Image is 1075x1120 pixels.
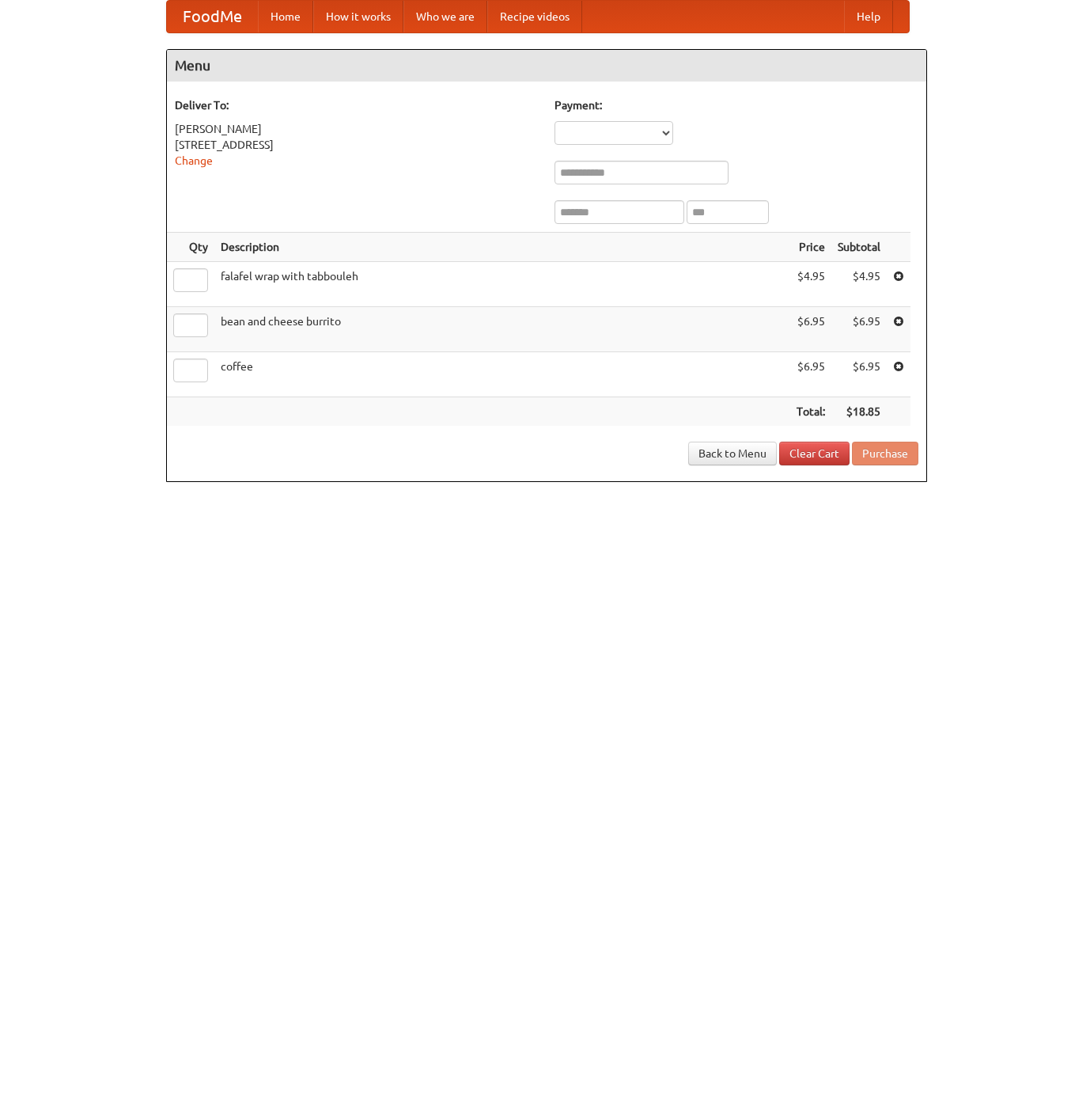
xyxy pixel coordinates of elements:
[831,352,887,397] td: $6.95
[790,262,831,307] td: $4.95
[779,442,850,465] a: Clear Cart
[790,397,831,427] th: Total:
[214,307,790,352] td: bean and cheese burrito
[214,262,790,307] td: falafel wrap with tabbouleh
[790,352,831,397] td: $6.95
[403,1,487,32] a: Who we are
[214,233,790,262] th: Description
[831,262,887,307] td: $4.95
[214,352,790,397] td: coffee
[831,307,887,352] td: $6.95
[167,50,926,82] h4: Menu
[844,1,893,32] a: Help
[175,154,213,167] a: Change
[831,233,887,262] th: Subtotal
[258,1,313,32] a: Home
[175,137,539,153] div: [STREET_ADDRESS]
[175,121,539,137] div: [PERSON_NAME]
[167,1,258,32] a: FoodMe
[831,397,887,427] th: $18.85
[313,1,403,32] a: How it works
[555,97,918,113] h5: Payment:
[175,97,539,113] h5: Deliver To:
[167,233,214,262] th: Qty
[487,1,582,32] a: Recipe videos
[790,307,831,352] td: $6.95
[688,442,777,465] a: Back to Menu
[852,442,918,465] button: Purchase
[790,233,831,262] th: Price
